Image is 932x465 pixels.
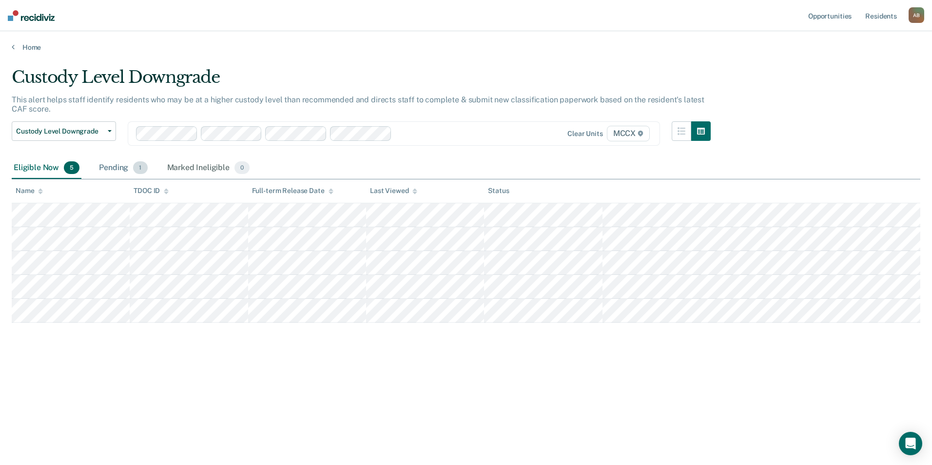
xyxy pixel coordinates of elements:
p: This alert helps staff identify residents who may be at a higher custody level than recommended a... [12,95,704,114]
span: 0 [234,161,250,174]
div: Full-term Release Date [252,187,333,195]
span: Custody Level Downgrade [16,127,104,136]
div: Eligible Now5 [12,157,81,179]
div: Pending1 [97,157,149,179]
div: Marked Ineligible0 [165,157,252,179]
span: MCCX [607,126,650,141]
button: Custody Level Downgrade [12,121,116,141]
span: 1 [133,161,147,174]
div: Last Viewed [370,187,417,195]
div: Custody Level Downgrade [12,67,711,95]
span: 5 [64,161,79,174]
img: Recidiviz [8,10,55,21]
div: TDOC ID [134,187,169,195]
div: Name [16,187,43,195]
div: Clear units [567,130,603,138]
div: Status [488,187,509,195]
div: A B [909,7,924,23]
div: Open Intercom Messenger [899,432,922,455]
a: Home [12,43,920,52]
button: AB [909,7,924,23]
